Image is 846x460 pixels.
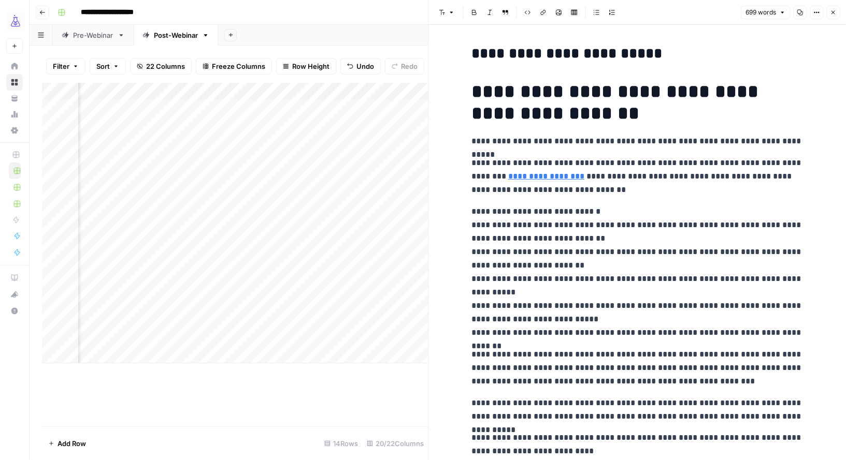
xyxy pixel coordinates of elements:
button: Filter [46,58,85,75]
a: Post-Webinar [134,25,218,46]
span: Filter [53,61,69,71]
a: Usage [6,106,23,123]
button: What's new? [6,286,23,303]
a: Pre-Webinar [53,25,134,46]
span: Row Height [292,61,329,71]
div: Pre-Webinar [73,30,113,40]
span: Freeze Columns [212,61,265,71]
a: Settings [6,122,23,139]
span: 699 words [745,8,776,17]
a: Browse [6,74,23,91]
button: Row Height [276,58,336,75]
span: Sort [96,61,110,71]
img: AirOps Growth Logo [6,12,25,31]
div: What's new? [7,287,22,302]
span: 22 Columns [146,61,185,71]
button: Freeze Columns [196,58,272,75]
a: AirOps Academy [6,270,23,286]
span: Add Row [58,438,86,449]
div: 20/22 Columns [363,435,428,452]
a: Home [6,58,23,75]
button: Sort [90,58,126,75]
button: Add Row [42,435,92,452]
a: Your Data [6,90,23,107]
span: Undo [356,61,374,71]
span: Redo [401,61,418,71]
button: Redo [385,58,424,75]
div: Post-Webinar [154,30,198,40]
div: 14 Rows [320,435,363,452]
button: 699 words [741,6,790,19]
button: Workspace: AirOps Growth [6,8,23,34]
button: Help + Support [6,303,23,319]
button: Undo [340,58,381,75]
button: 22 Columns [130,58,192,75]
